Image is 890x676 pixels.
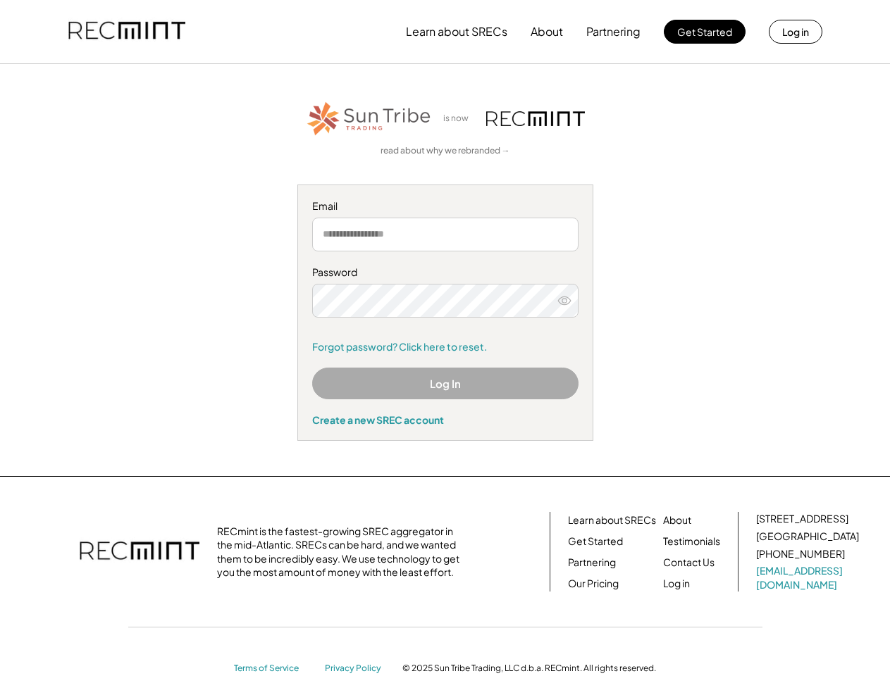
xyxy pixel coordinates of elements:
[312,265,579,280] div: Password
[440,113,479,125] div: is now
[663,577,690,591] a: Log in
[664,20,746,44] button: Get Started
[312,413,579,426] div: Create a new SREC account
[769,20,822,44] button: Log in
[234,663,311,675] a: Terms of Service
[568,556,616,570] a: Partnering
[663,534,720,549] a: Testimonials
[663,513,691,527] a: About
[68,8,185,56] img: recmint-logotype%403x.png
[531,18,563,46] button: About
[406,18,507,46] button: Learn about SRECs
[325,663,388,675] a: Privacy Policy
[486,111,585,126] img: recmint-logotype%403x.png
[756,530,859,544] div: [GEOGRAPHIC_DATA]
[306,99,433,138] img: STT_Horizontal_Logo%2B-%2BColor.png
[312,340,579,354] a: Forgot password? Click here to reset.
[568,513,656,527] a: Learn about SRECs
[756,564,862,591] a: [EMAIL_ADDRESS][DOMAIN_NAME]
[80,527,199,577] img: recmint-logotype%403x.png
[756,547,845,561] div: [PHONE_NUMBER]
[312,368,579,399] button: Log In
[756,512,848,526] div: [STREET_ADDRESS]
[568,577,619,591] a: Our Pricing
[402,663,656,674] div: © 2025 Sun Tribe Trading, LLC d.b.a. RECmint. All rights reserved.
[663,556,715,570] a: Contact Us
[217,525,467,580] div: RECmint is the fastest-growing SREC aggregator in the mid-Atlantic. SRECs can be hard, and we wan...
[586,18,641,46] button: Partnering
[312,199,579,213] div: Email
[568,534,623,549] a: Get Started
[381,145,510,157] a: read about why we rebranded →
